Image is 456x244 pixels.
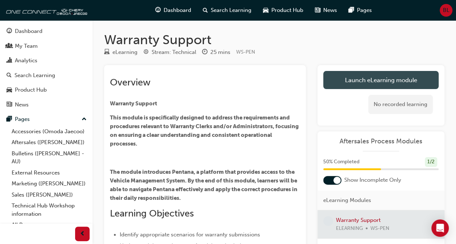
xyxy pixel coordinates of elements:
span: Show Incomplete Only [344,176,401,184]
a: Search Learning [3,69,90,82]
span: car-icon [7,87,12,93]
div: 1 / 2 [425,157,437,167]
a: Sales ([PERSON_NAME]) [9,189,90,201]
span: Learning Objectives [110,208,194,219]
a: All Pages [9,219,90,231]
a: Aftersales Process Modules [323,137,439,146]
span: pages-icon [349,6,354,15]
a: Analytics [3,54,90,67]
span: Identify appropriate scenarios for warranty submissions [120,231,260,238]
span: pages-icon [7,116,12,123]
span: news-icon [315,6,320,15]
span: search-icon [7,72,12,79]
div: Stream: Technical [152,48,196,56]
div: eLearning [112,48,137,56]
a: Aftersales ([PERSON_NAME]) [9,137,90,148]
span: guage-icon [155,6,161,15]
div: 25 mins [210,48,230,56]
a: Launch eLearning module [323,71,439,89]
a: guage-iconDashboard [149,3,197,18]
a: External Resources [9,167,90,178]
span: 50 % Completed [323,158,360,166]
a: Accessories (Omoda Jaecoo) [9,126,90,137]
a: My Team [3,39,90,53]
a: search-iconSearch Learning [197,3,257,18]
div: Stream [143,48,196,57]
div: Type [104,48,137,57]
span: Product Hub [271,6,303,14]
span: This module is specifically designed to address the requirements and procedures relevant to Warra... [110,114,300,147]
span: car-icon [263,6,268,15]
button: BL [440,4,452,17]
div: Open Intercom Messenger [431,219,449,237]
button: Pages [3,113,90,126]
span: The module introduces Pentana, a platform that provides access to the Vehicle Management System. ... [110,169,299,201]
button: DashboardMy TeamAnalyticsSearch LearningProduct HubNews [3,23,90,113]
div: No recorded learning [368,95,433,114]
div: Duration [202,48,230,57]
div: News [15,101,29,109]
div: Search Learning [15,71,55,80]
span: Pages [357,6,372,14]
div: Analytics [15,56,37,65]
span: clock-icon [202,49,208,56]
img: oneconnect [4,3,87,17]
div: Dashboard [15,27,42,35]
a: Dashboard [3,25,90,38]
span: news-icon [7,102,12,108]
span: Search Learning [211,6,251,14]
span: Learning resource code [236,49,255,55]
a: car-iconProduct Hub [257,3,309,18]
a: news-iconNews [309,3,343,18]
span: people-icon [7,43,12,50]
div: My Team [15,42,38,50]
span: Dashboard [164,6,191,14]
span: target-icon [143,49,149,56]
a: Bulletins ([PERSON_NAME] - AU) [9,148,90,167]
a: News [3,98,90,112]
a: pages-iconPages [343,3,378,18]
span: guage-icon [7,28,12,35]
span: learningRecordVerb_NONE-icon [323,216,333,226]
span: up-icon [82,115,87,124]
span: search-icon [203,6,208,15]
span: Warranty Support [110,100,157,107]
span: prev-icon [80,230,85,239]
span: Overview [110,77,151,88]
span: eLearning Modules [323,196,371,205]
span: BL [443,6,449,14]
span: News [323,6,337,14]
span: chart-icon [7,58,12,64]
span: learningResourceType_ELEARNING-icon [104,49,110,56]
a: Technical Hub Workshop information [9,200,90,219]
div: Pages [15,115,30,123]
a: Product Hub [3,83,90,97]
h1: Warranty Support [104,32,444,48]
a: Marketing ([PERSON_NAME]) [9,178,90,189]
div: Product Hub [15,86,47,94]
